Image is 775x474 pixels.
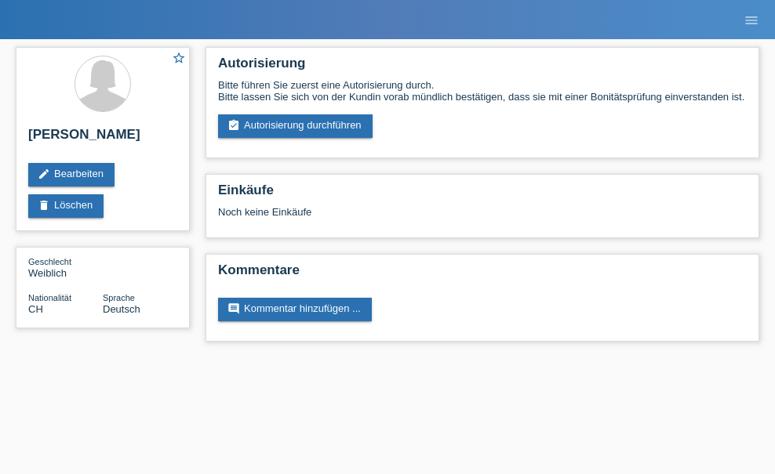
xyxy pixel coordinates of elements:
[218,206,747,230] div: Noch keine Einkäufe
[28,255,103,279] div: Weiblich
[218,183,747,206] h2: Einkäufe
[218,114,373,138] a: assignment_turned_inAutorisierung durchführen
[227,119,240,132] i: assignment_turned_in
[103,303,140,315] span: Deutsch
[736,15,767,24] a: menu
[218,79,747,103] div: Bitte führen Sie zuerst eine Autorisierung durch. Bitte lassen Sie sich von der Kundin vorab münd...
[38,168,50,180] i: edit
[28,127,177,150] h2: [PERSON_NAME]
[227,302,240,315] i: comment
[744,13,759,28] i: menu
[38,199,50,212] i: delete
[28,293,71,302] span: Nationalität
[28,194,104,218] a: deleteLöschen
[218,298,372,321] a: commentKommentar hinzufügen ...
[28,163,115,186] a: editBearbeiten
[218,56,747,79] h2: Autorisierung
[172,51,186,67] a: star_border
[172,51,186,65] i: star_border
[103,293,135,302] span: Sprache
[218,262,747,286] h2: Kommentare
[28,257,71,266] span: Geschlecht
[28,303,43,315] span: Schweiz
